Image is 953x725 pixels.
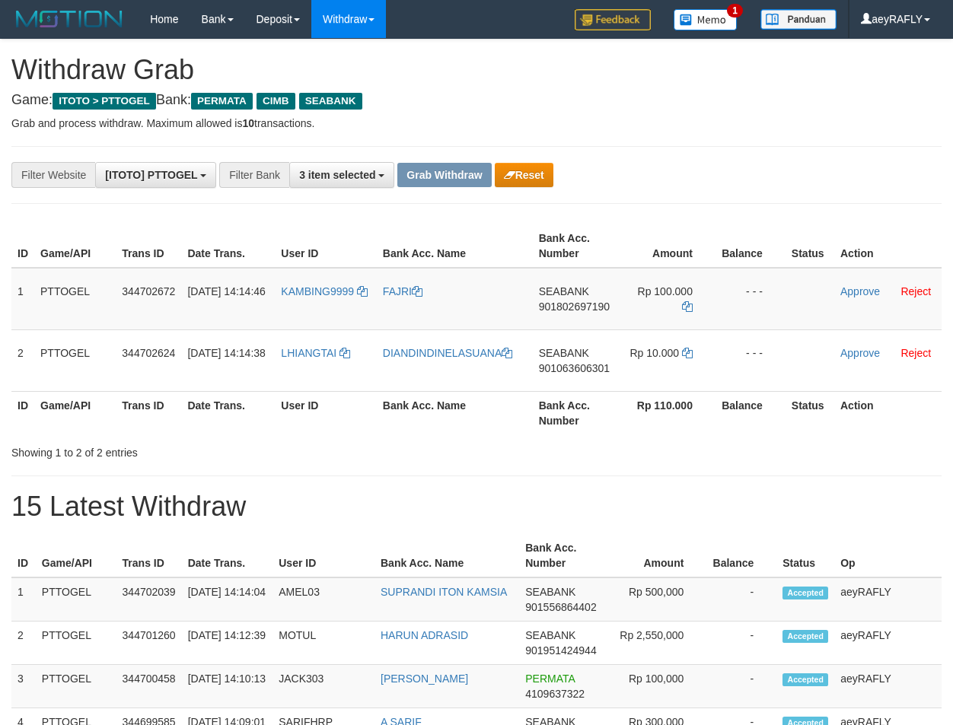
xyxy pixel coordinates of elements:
[706,665,776,708] td: -
[834,391,942,434] th: Action
[34,329,116,391] td: PTTOGEL
[375,534,519,577] th: Bank Acc. Name
[525,673,575,685] span: PERMATA
[11,268,34,330] td: 1
[187,285,265,297] span: [DATE] 14:14:46
[273,577,375,622] td: AMEL03
[608,577,706,622] td: Rp 500,000
[834,622,942,665] td: aeyRAFLY
[34,224,116,268] th: Game/API
[116,391,181,434] th: Trans ID
[786,224,834,268] th: Status
[242,117,254,129] strong: 10
[281,285,354,297] span: KAMBING9999
[275,224,377,268] th: User ID
[11,162,95,188] div: Filter Website
[760,9,837,30] img: panduan.png
[519,534,608,577] th: Bank Acc. Number
[182,622,273,665] td: [DATE] 14:12:39
[36,577,116,622] td: PTTOGEL
[53,93,156,110] span: ITOTO > PTTOGEL
[182,577,273,622] td: [DATE] 14:14:04
[181,224,275,268] th: Date Trans.
[11,116,942,131] p: Grab and process withdraw. Maximum allowed is transactions.
[682,300,693,313] a: Copy 100000 to clipboard
[397,163,491,187] button: Grab Withdraw
[776,534,834,577] th: Status
[383,347,512,359] a: DIANDINDINELASUANA
[219,162,289,188] div: Filter Bank
[11,622,36,665] td: 2
[834,534,942,577] th: Op
[11,665,36,708] td: 3
[782,673,828,686] span: Accepted
[533,391,620,434] th: Bank Acc. Number
[381,586,507,598] a: SUPRANDI ITON KAMSIA
[525,688,585,700] span: Copy 4109637322 to clipboard
[281,285,368,297] a: KAMBING9999
[116,665,182,708] td: 344700458
[11,224,34,268] th: ID
[525,629,575,641] span: SEABANK
[834,224,942,268] th: Action
[105,169,197,181] span: [ITOTO] PTTOGEL
[900,347,931,359] a: Reject
[36,665,116,708] td: PTTOGEL
[786,391,834,434] th: Status
[281,347,336,359] span: LHIANGTAI
[182,665,273,708] td: [DATE] 14:10:13
[533,224,620,268] th: Bank Acc. Number
[674,9,738,30] img: Button%20Memo.svg
[495,163,553,187] button: Reset
[116,577,182,622] td: 344702039
[11,577,36,622] td: 1
[181,391,275,434] th: Date Trans.
[273,622,375,665] td: MOTUL
[36,622,116,665] td: PTTOGEL
[182,534,273,577] th: Date Trans.
[116,534,182,577] th: Trans ID
[840,347,880,359] a: Approve
[539,362,610,374] span: Copy 901063606301 to clipboard
[539,285,589,297] span: SEABANK
[716,391,786,434] th: Balance
[525,586,575,598] span: SEABANK
[11,491,942,522] h1: 15 Latest Withdraw
[122,285,175,297] span: 344702672
[539,300,610,313] span: Copy 901802697190 to clipboard
[620,391,716,434] th: Rp 110.000
[275,391,377,434] th: User ID
[782,587,828,599] span: Accepted
[525,644,596,657] span: Copy 901951424944 to clipboard
[381,629,468,641] a: HARUN ADRASID
[11,55,942,85] h1: Withdraw Grab
[638,285,693,297] span: Rp 100.000
[122,347,175,359] span: 344702624
[834,577,942,622] td: aeyRAFLY
[706,534,776,577] th: Balance
[834,665,942,708] td: aeyRAFLY
[116,224,181,268] th: Trans ID
[716,268,786,330] td: - - -
[116,622,182,665] td: 344701260
[608,665,706,708] td: Rp 100,000
[257,93,295,110] span: CIMB
[575,9,651,30] img: Feedback.jpg
[273,534,375,577] th: User ID
[539,347,589,359] span: SEABANK
[727,4,743,17] span: 1
[608,622,706,665] td: Rp 2,550,000
[273,665,375,708] td: JACK303
[682,347,693,359] a: Copy 10000 to clipboard
[716,224,786,268] th: Balance
[381,673,468,685] a: [PERSON_NAME]
[11,8,127,30] img: MOTION_logo.png
[11,93,942,108] h4: Game: Bank:
[706,577,776,622] td: -
[900,285,931,297] a: Reject
[11,329,34,391] td: 2
[716,329,786,391] td: - - -
[620,224,716,268] th: Amount
[299,93,362,110] span: SEABANK
[289,162,394,188] button: 3 item selected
